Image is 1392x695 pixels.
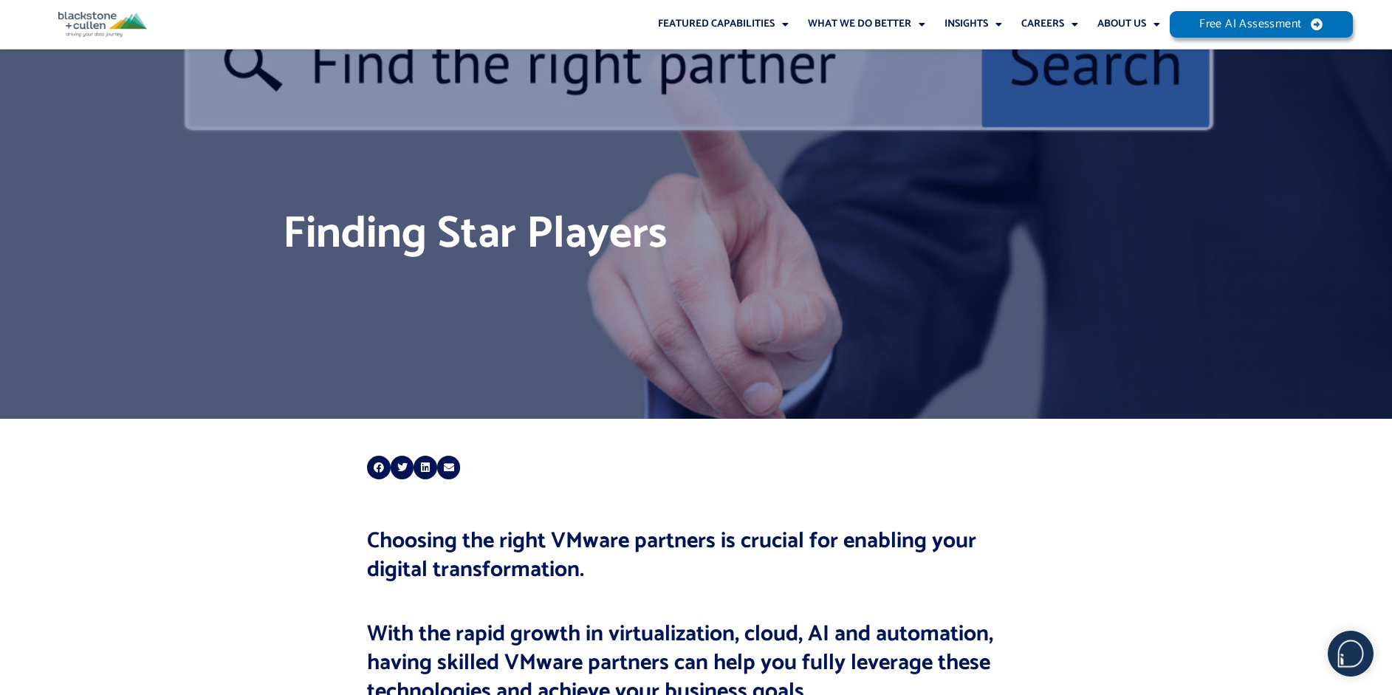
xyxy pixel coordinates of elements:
[283,203,706,265] h1: Finding Star Players
[437,456,461,479] div: Share on email
[1199,18,1301,30] span: Free AI Assessment
[1170,11,1353,38] a: Free AI Assessment
[1328,631,1373,676] img: users%2F5SSOSaKfQqXq3cFEnIZRYMEs4ra2%2Fmedia%2Fimages%2F-Bulle%20blanche%20sans%20fond%20%2B%20ma...
[367,456,391,479] div: Share on facebook
[414,456,437,479] div: Share on linkedin
[391,456,414,479] div: Share on twitter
